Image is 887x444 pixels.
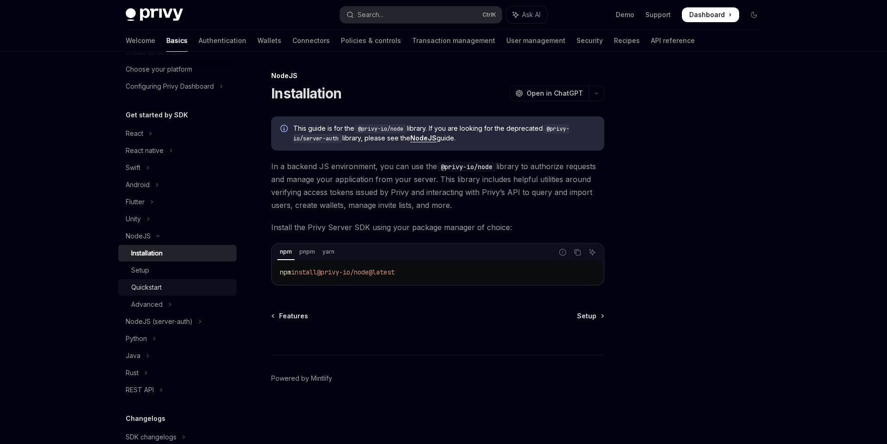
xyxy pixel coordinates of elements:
[118,228,237,244] button: Toggle NodeJS section
[557,246,569,258] button: Report incorrect code
[292,30,330,52] a: Connectors
[645,10,671,19] a: Support
[651,30,695,52] a: API reference
[271,85,341,102] h1: Installation
[437,162,496,172] code: @privy-io/node
[354,124,407,134] code: @privy-io/node
[614,30,640,52] a: Recipes
[271,71,604,80] div: NodeJS
[118,125,237,142] button: Toggle React section
[277,246,295,257] div: npm
[271,221,604,234] span: Install the Privy Server SDK using your package manager of choice:
[257,30,281,52] a: Wallets
[320,246,337,257] div: yarn
[510,85,589,101] button: Open in ChatGPT
[131,248,163,259] div: Installation
[279,311,308,321] span: Features
[577,30,603,52] a: Security
[126,109,188,121] h5: Get started by SDK
[506,30,565,52] a: User management
[118,142,237,159] button: Toggle React native section
[126,196,145,207] div: Flutter
[118,78,237,95] button: Toggle Configuring Privy Dashboard section
[118,365,237,381] button: Toggle Rust section
[291,268,317,276] span: install
[118,347,237,364] button: Toggle Java section
[118,176,237,193] button: Toggle Android section
[126,367,139,378] div: Rust
[126,213,141,225] div: Unity
[126,30,155,52] a: Welcome
[126,179,150,190] div: Android
[118,279,237,296] a: Quickstart
[293,124,569,143] code: @privy-io/server-auth
[131,265,149,276] div: Setup
[412,30,495,52] a: Transaction management
[131,282,162,293] div: Quickstart
[616,10,634,19] a: Demo
[341,30,401,52] a: Policies & controls
[131,299,163,310] div: Advanced
[118,194,237,210] button: Toggle Flutter section
[126,432,176,443] div: SDK changelogs
[126,64,192,75] div: Choose your platform
[577,311,603,321] a: Setup
[689,10,725,19] span: Dashboard
[118,159,237,176] button: Toggle Swift section
[506,6,547,23] button: Toggle assistant panel
[126,81,214,92] div: Configuring Privy Dashboard
[358,9,383,20] div: Search...
[118,382,237,398] button: Toggle REST API section
[280,268,291,276] span: npm
[118,296,237,313] button: Toggle Advanced section
[199,30,246,52] a: Authentication
[271,160,604,212] span: In a backend JS environment, you can use the library to authorize requests and manage your applic...
[586,246,598,258] button: Ask AI
[118,245,237,262] a: Installation
[410,134,437,142] a: NodeJS
[571,246,583,258] button: Copy the contents from the code block
[126,413,165,424] h5: Changelogs
[280,125,290,134] svg: Info
[126,162,140,173] div: Swift
[126,128,143,139] div: React
[527,89,583,98] span: Open in ChatGPT
[126,350,140,361] div: Java
[118,313,237,330] button: Toggle NodeJS (server-auth) section
[682,7,739,22] a: Dashboard
[118,211,237,227] button: Toggle Unity section
[747,7,761,22] button: Toggle dark mode
[126,231,151,242] div: NodeJS
[482,11,496,18] span: Ctrl K
[522,10,541,19] span: Ask AI
[272,311,308,321] a: Features
[126,8,183,21] img: dark logo
[271,374,332,383] a: Powered by Mintlify
[297,246,318,257] div: pnpm
[340,6,502,23] button: Open search
[126,333,147,344] div: Python
[293,124,595,143] span: This guide is for the library. If you are looking for the deprecated library, please see the guide.
[166,30,188,52] a: Basics
[577,311,596,321] span: Setup
[118,61,237,78] a: Choose your platform
[126,145,164,156] div: React native
[126,316,193,327] div: NodeJS (server-auth)
[317,268,395,276] span: @privy-io/node@latest
[118,330,237,347] button: Toggle Python section
[126,384,154,395] div: REST API
[118,262,237,279] a: Setup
